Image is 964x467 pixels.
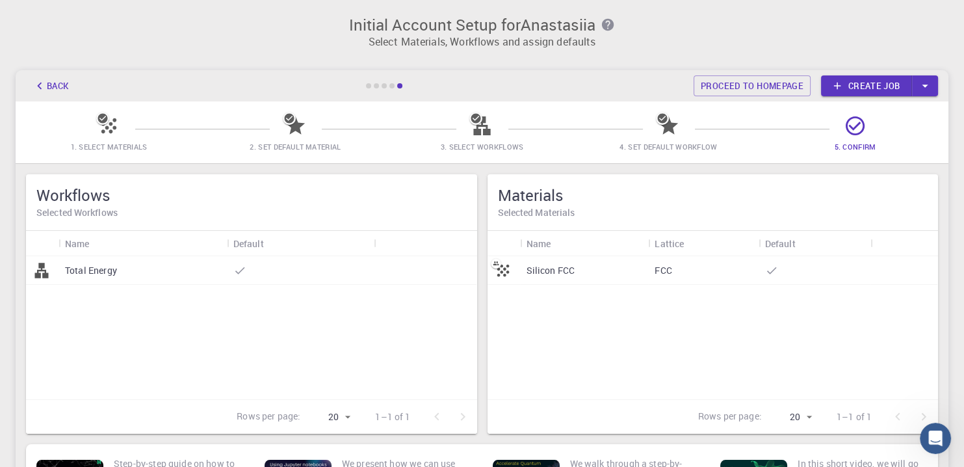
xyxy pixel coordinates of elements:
[65,231,90,256] div: Name
[90,233,111,254] button: Sort
[765,231,796,256] div: Default
[250,142,341,152] span: 2. Set Default Material
[648,231,758,256] div: Lattice
[551,233,571,254] button: Sort
[36,206,467,220] h6: Selected Workflows
[488,231,520,256] div: Icon
[441,142,524,152] span: 3. Select Workflows
[837,410,872,423] p: 1–1 of 1
[375,410,410,423] p: 1–1 of 1
[527,264,575,277] p: Silicon FCC
[684,233,705,254] button: Sort
[227,231,374,256] div: Default
[264,233,285,254] button: Sort
[65,264,117,277] p: Total Energy
[520,231,649,256] div: Name
[26,75,75,96] button: Back
[796,233,816,254] button: Sort
[59,231,227,256] div: Name
[237,410,300,425] p: Rows per page:
[655,231,684,256] div: Lattice
[655,264,671,277] p: FCC
[694,75,811,96] a: Proceed to homepage
[23,16,941,34] h3: Initial Account Setup for Anastasiia
[527,231,551,256] div: Name
[498,206,928,220] h6: Selected Materials
[498,185,928,206] h5: Materials
[21,9,92,21] span: Поддержка
[23,34,941,49] p: Select Materials, Workflows and assign defaults
[619,142,717,152] span: 4. Set Default Workflow
[920,423,951,454] iframe: Intercom live chat
[821,75,912,96] a: Create job
[36,185,467,206] h5: Workflows
[233,231,264,256] div: Default
[306,408,354,427] div: 20
[71,142,148,152] span: 1. Select Materials
[767,408,816,427] div: 20
[834,142,876,152] span: 5. Confirm
[698,410,762,425] p: Rows per page:
[26,231,59,256] div: Icon
[759,231,870,256] div: Default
